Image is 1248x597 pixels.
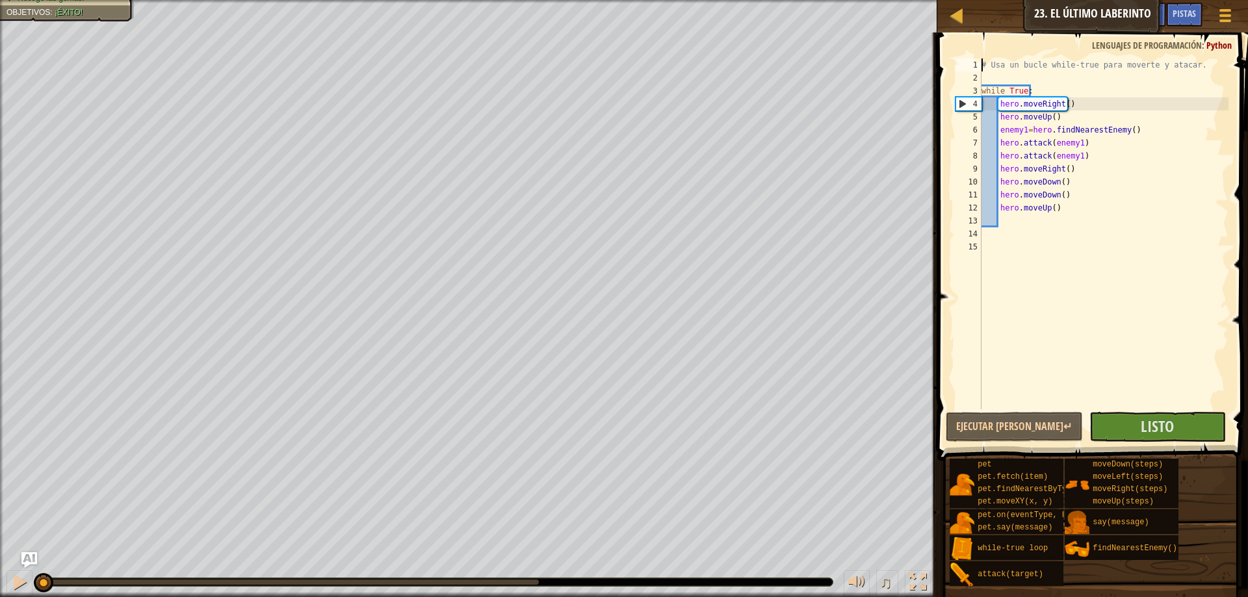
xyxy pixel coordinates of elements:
[6,8,50,17] span: Objetivos
[950,511,974,535] img: portrait.png
[955,214,981,227] div: 13
[950,537,974,561] img: portrait.png
[1209,3,1241,33] button: Mostrar menú de juego
[1202,39,1206,51] span: :
[955,162,981,175] div: 9
[55,8,83,17] span: ¡Éxito!
[978,472,1048,481] span: pet.fetch(item)
[955,71,981,84] div: 2
[21,552,37,568] button: Ask AI
[844,570,870,597] button: Ajustar el volúmen
[978,511,1099,520] span: pet.on(eventType, handler)
[1173,7,1196,19] span: Pistas
[955,240,981,253] div: 15
[978,460,992,469] span: pet
[1089,412,1226,442] button: Listo
[1093,460,1163,469] span: moveDown(steps)
[876,570,898,597] button: ♫
[1093,544,1177,553] span: findNearestEnemy()
[946,412,1082,442] button: Ejecutar [PERSON_NAME]↵
[956,97,981,110] div: 4
[50,8,55,17] span: :
[1137,7,1160,19] span: Ask AI
[950,472,974,497] img: portrait.png
[955,110,981,123] div: 5
[978,544,1048,553] span: while-true loop
[955,123,981,136] div: 6
[955,84,981,97] div: 3
[1131,3,1166,27] button: Ask AI
[955,175,981,188] div: 10
[955,58,981,71] div: 1
[1092,39,1202,51] span: Lenguajes de programación
[978,485,1104,494] span: pet.findNearestByType(type)
[978,523,1052,532] span: pet.say(message)
[955,188,981,201] div: 11
[1093,485,1167,494] span: moveRight(steps)
[978,497,1052,506] span: pet.moveXY(x, y)
[1093,472,1163,481] span: moveLeft(steps)
[1065,511,1089,535] img: portrait.png
[955,201,981,214] div: 12
[955,227,981,240] div: 14
[955,136,981,149] div: 7
[905,570,931,597] button: Cambia a pantalla completa.
[1206,39,1232,51] span: Python
[1141,416,1174,437] span: Listo
[950,563,974,587] img: portrait.png
[1065,537,1089,561] img: portrait.png
[1065,472,1089,497] img: portrait.png
[955,149,981,162] div: 8
[1093,518,1149,527] span: say(message)
[978,570,1043,579] span: attack(target)
[1093,497,1154,506] span: moveUp(steps)
[879,572,892,592] span: ♫
[6,570,32,597] button: Ctrl + P: Pause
